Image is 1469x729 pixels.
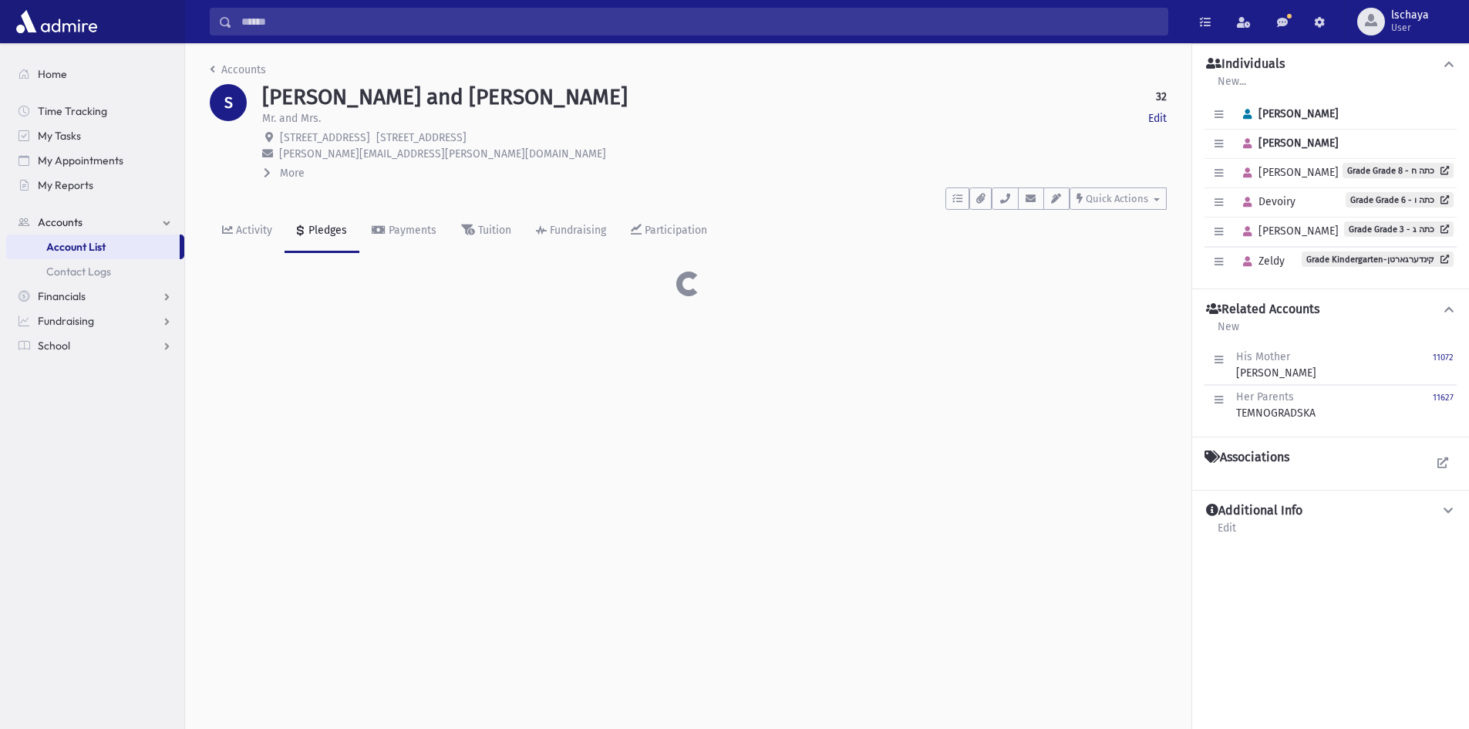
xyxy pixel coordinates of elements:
a: Grade Kindergarten-קינדערגארטן [1302,251,1454,267]
div: Payments [386,224,436,237]
div: Activity [233,224,272,237]
span: His Mother [1236,350,1290,363]
nav: breadcrumb [210,62,266,84]
a: Grade Grade 6 - כתה ו [1346,192,1454,208]
span: Fundraising [38,314,94,328]
h4: Individuals [1206,56,1285,73]
h1: [PERSON_NAME] and [PERSON_NAME] [262,84,628,110]
span: My Appointments [38,154,123,167]
span: [PERSON_NAME] [1236,107,1339,120]
a: Participation [618,210,719,253]
a: Home [6,62,184,86]
a: Financials [6,284,184,309]
span: Financials [38,289,86,303]
span: Zeldy [1236,255,1285,268]
small: 11627 [1433,393,1454,403]
p: Mr. and Mrs. [262,110,321,127]
span: My Tasks [38,129,81,143]
span: [PERSON_NAME] [1236,166,1339,179]
a: Accounts [6,210,184,235]
div: Fundraising [547,224,606,237]
button: Additional Info [1205,503,1457,519]
button: More [262,165,306,181]
span: Devoiry [1236,195,1295,208]
h4: Additional Info [1206,503,1302,519]
a: My Reports [6,173,184,197]
span: Her Parents [1236,390,1294,403]
a: Grade Grade 8 - כתה ח [1343,163,1454,178]
button: Quick Actions [1070,187,1167,210]
span: My Reports [38,178,93,192]
span: [PERSON_NAME] [1236,137,1339,150]
small: 11072 [1433,353,1454,363]
span: School [38,339,70,353]
a: Fundraising [524,210,618,253]
a: Grade Grade 3 - כתה ג [1344,221,1454,237]
a: Contact Logs [6,259,184,284]
a: Tuition [449,210,524,253]
span: [PERSON_NAME] [1236,224,1339,238]
span: [STREET_ADDRESS] [280,131,370,144]
a: Fundraising [6,309,184,333]
span: User [1391,22,1429,34]
a: New... [1217,73,1247,100]
div: Pledges [305,224,347,237]
a: School [6,333,184,358]
span: [STREET_ADDRESS] [376,131,467,144]
a: Account List [6,235,180,259]
a: Edit [1148,110,1167,127]
a: My Tasks [6,123,184,148]
a: Time Tracking [6,99,184,123]
span: [PERSON_NAME][EMAIL_ADDRESS][PERSON_NAME][DOMAIN_NAME] [279,147,606,160]
span: Accounts [38,215,83,229]
span: Home [38,67,67,81]
span: Contact Logs [46,265,111,278]
a: Edit [1217,519,1237,547]
button: Related Accounts [1205,302,1457,318]
a: Payments [359,210,449,253]
a: 11072 [1433,349,1454,381]
div: Tuition [475,224,511,237]
a: New [1217,318,1240,346]
button: Individuals [1205,56,1457,73]
div: Participation [642,224,707,237]
a: 11627 [1433,389,1454,421]
a: Pledges [285,210,359,253]
strong: 32 [1156,89,1167,105]
span: Quick Actions [1086,193,1148,204]
span: lschaya [1391,9,1429,22]
span: More [280,167,305,180]
div: TEMNOGRADSKA [1236,389,1316,421]
a: My Appointments [6,148,184,173]
div: S [210,84,247,121]
a: Accounts [210,63,266,76]
h4: Related Accounts [1206,302,1319,318]
img: AdmirePro [12,6,101,37]
span: Account List [46,240,106,254]
h4: Associations [1205,450,1289,465]
input: Search [232,8,1167,35]
span: Time Tracking [38,104,107,118]
a: Activity [210,210,285,253]
div: [PERSON_NAME] [1236,349,1316,381]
